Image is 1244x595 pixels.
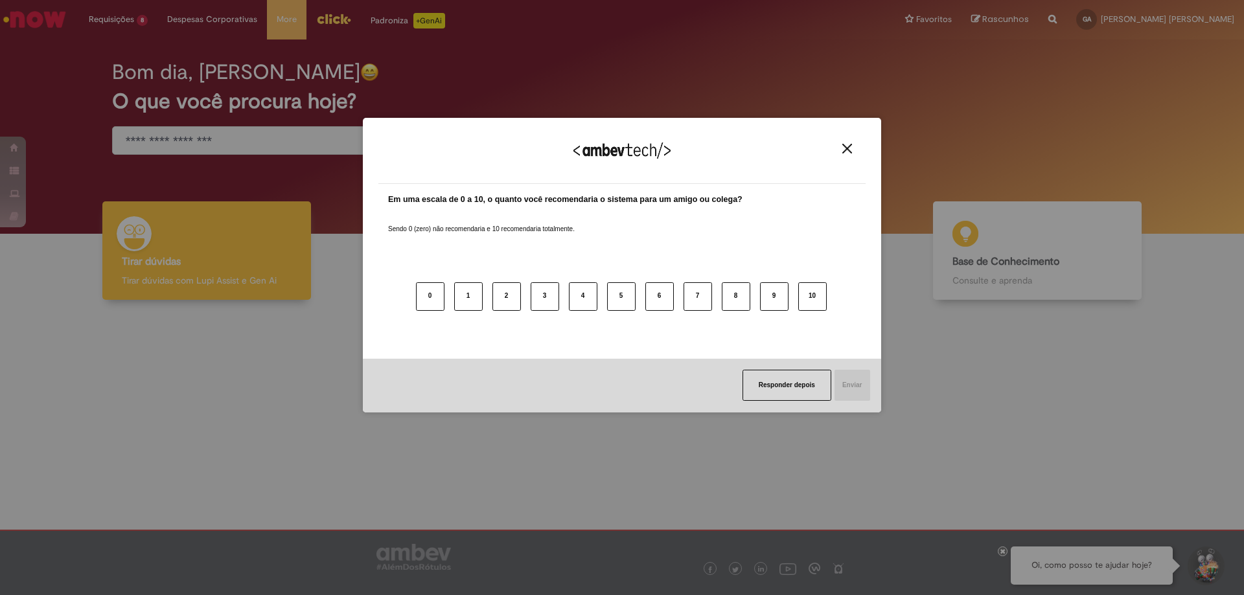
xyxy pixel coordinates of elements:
[743,370,831,401] button: Responder depois
[416,282,444,311] button: 0
[798,282,827,311] button: 10
[607,282,636,311] button: 5
[492,282,521,311] button: 2
[842,144,852,153] img: Close
[760,282,789,311] button: 9
[645,282,674,311] button: 6
[454,282,483,311] button: 1
[531,282,559,311] button: 3
[838,143,856,154] button: Close
[569,282,597,311] button: 4
[388,209,575,234] label: Sendo 0 (zero) não recomendaria e 10 recomendaria totalmente.
[573,142,671,159] img: Logo Ambevtech
[684,282,712,311] button: 7
[722,282,750,311] button: 8
[388,194,743,206] label: Em uma escala de 0 a 10, o quanto você recomendaria o sistema para um amigo ou colega?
